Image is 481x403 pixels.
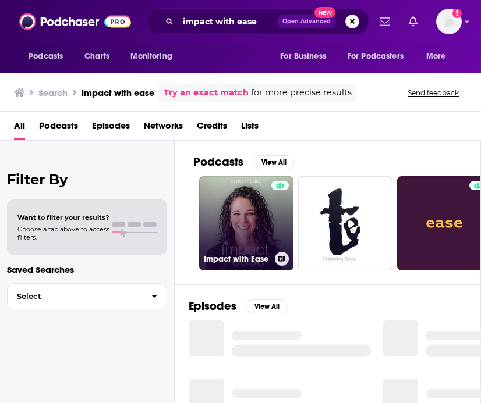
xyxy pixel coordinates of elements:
a: PodcastsView All [193,155,295,169]
button: open menu [340,45,420,67]
span: More [426,48,446,65]
svg: Add a profile image [452,9,462,18]
a: Show notifications dropdown [375,12,395,31]
a: Podcasts [39,116,78,140]
button: Select [7,283,167,309]
span: Open Advanced [282,19,331,24]
a: Episodes [92,116,130,140]
img: Podchaser - Follow, Share and Rate Podcasts [19,10,131,33]
span: New [314,7,335,18]
button: open menu [418,45,461,67]
span: Want to filter your results? [17,213,109,222]
button: Send feedback [404,88,462,98]
span: Select [8,293,142,300]
span: Logged in as kkitamorn [436,9,462,34]
button: Show profile menu [436,9,462,34]
a: All [14,116,25,140]
a: Try an exact match [164,86,249,99]
a: Networks [144,116,183,140]
a: Impact with Ease [199,176,293,270]
h3: Impact with Ease [204,254,270,264]
h2: Filter By [7,171,167,188]
a: Show notifications dropdown [404,12,422,31]
span: For Podcasters [348,48,404,65]
button: open menu [272,45,341,67]
h3: impact with ease [82,87,154,98]
button: open menu [20,45,78,67]
img: User Profile [436,9,462,34]
span: Podcasts [29,48,63,65]
a: Lists [241,116,259,140]
span: Monitoring [130,48,172,65]
button: Open AdvancedNew [277,15,336,28]
a: Charts [77,45,116,67]
span: Charts [84,48,109,65]
span: for more precise results [251,86,352,99]
a: EpisodesView All [189,299,288,313]
h2: Podcasts [193,155,243,169]
p: Saved Searches [7,264,167,275]
span: Choose a tab above to access filters. [17,225,109,241]
h2: Episodes [189,299,236,313]
button: open menu [122,45,187,67]
button: View All [253,155,295,169]
button: View All [246,299,288,313]
input: Search podcasts, credits, & more... [178,12,277,31]
h3: Search [38,87,68,98]
div: Search podcasts, credits, & more... [146,8,369,35]
a: Credits [197,116,227,140]
span: For Business [280,48,326,65]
